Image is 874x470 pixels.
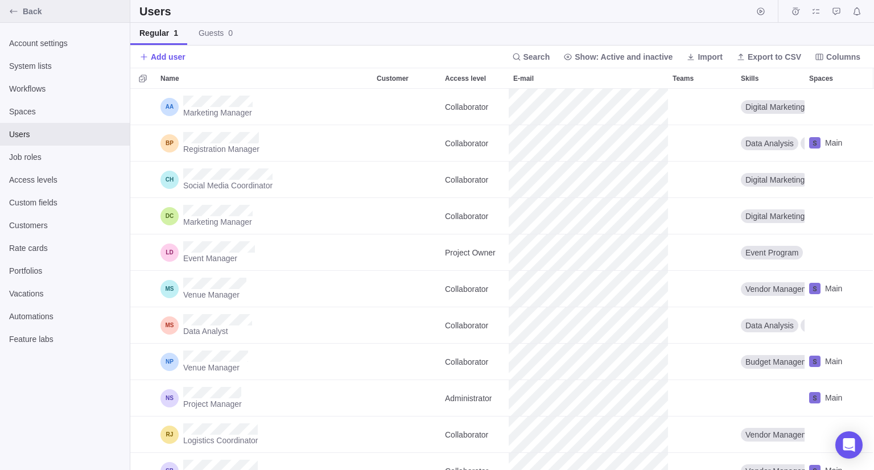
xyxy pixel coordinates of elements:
[372,344,440,380] div: Customer
[445,174,488,185] span: Collaborator
[805,271,873,307] div: Main
[228,28,233,38] span: 0
[135,71,151,86] span: Selection mode
[736,344,805,380] div: Budget Management, Technical Equipment Requirements
[377,73,409,84] span: Customer
[156,307,372,344] div: Name
[440,417,509,453] div: Access level
[805,125,873,161] div: Main
[372,68,440,88] div: Customer
[745,211,805,222] span: Digital Marketing
[805,89,873,125] div: Spaces
[9,38,121,49] span: Account settings
[372,380,440,417] div: Customer
[509,125,668,162] div: E-mail
[183,180,273,191] span: Social Media Coordinator
[745,174,805,185] span: Digital Marketing
[372,89,440,125] div: Customer
[668,68,736,88] div: Teams
[156,198,372,234] div: Name
[440,344,509,380] div: Collaborator
[745,320,794,331] span: Data Analysis
[509,380,668,417] div: E-mail
[828,3,844,19] span: Approval requests
[736,234,805,270] div: Event Program, Event Performance Metrics, Post-Event Evaluation
[9,311,121,322] span: Automations
[9,333,121,345] span: Feature labs
[372,271,440,307] div: Customer
[805,307,873,344] div: Spaces
[9,197,121,208] span: Custom fields
[23,6,125,17] span: Back
[445,320,488,331] span: Collaborator
[9,174,121,185] span: Access levels
[668,380,736,417] div: Teams
[736,198,805,234] div: Skills
[183,289,246,300] span: Venue Manager
[440,271,509,307] div: Collaborator
[736,344,805,380] div: Skills
[513,73,534,84] span: E-mail
[199,27,233,39] span: Guests
[736,162,805,198] div: Skills
[183,435,258,446] span: Logistics Coordinator
[736,89,805,125] div: Digital Marketing, Marketing Plan, Promotional Materials, HubSpot
[440,380,509,416] div: Administrator
[445,393,492,404] span: Administrator
[805,234,873,271] div: Spaces
[825,137,842,149] span: Main
[668,307,736,344] div: Teams
[440,125,509,161] div: Collaborator
[440,417,509,452] div: Collaborator
[668,198,736,234] div: Teams
[139,49,185,65] span: Add user
[9,60,121,72] span: System lists
[445,247,496,258] span: Project Owner
[440,234,509,271] div: Access level
[745,283,819,295] span: Vendor Management
[828,9,844,18] a: Approval requests
[160,73,179,84] span: Name
[156,271,372,307] div: Name
[189,23,242,45] a: Guests0
[183,325,252,337] span: Data Analyst
[440,162,509,197] div: Collaborator
[156,125,372,162] div: Name
[156,380,372,417] div: Name
[805,344,873,380] div: Main
[668,89,736,125] div: Teams
[849,9,865,18] a: Notifications
[788,9,803,18] a: Time logs
[440,198,509,234] div: Collaborator
[139,3,174,19] h2: Users
[372,162,440,198] div: Customer
[445,429,488,440] span: Collaborator
[736,234,805,271] div: Skills
[183,253,255,264] span: Event Manager
[440,307,509,343] div: Collaborator
[805,380,873,416] div: Main
[732,49,806,65] span: Export to CSV
[9,106,121,117] span: Spaces
[741,73,758,84] span: Skills
[736,417,805,453] div: Skills
[668,417,736,453] div: Teams
[372,198,440,234] div: Customer
[736,68,805,88] div: Skills
[130,23,187,45] a: Regular1
[440,271,509,307] div: Access level
[805,344,873,380] div: Spaces
[736,162,805,197] div: Digital Marketing, Social Media Marketing, SEO Analysis, Branding, Content Creation, Instagram, F...
[156,417,372,453] div: Name
[668,162,736,198] div: Teams
[9,83,121,94] span: Workflows
[183,216,253,228] span: Marketing Manager
[440,380,509,417] div: Access level
[745,138,794,149] span: Data Analysis
[440,89,509,125] div: Access level
[174,28,178,38] span: 1
[668,344,736,380] div: Teams
[810,49,865,65] span: Columns
[509,271,668,307] div: E-mail
[559,49,677,65] span: Show: Active and inactive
